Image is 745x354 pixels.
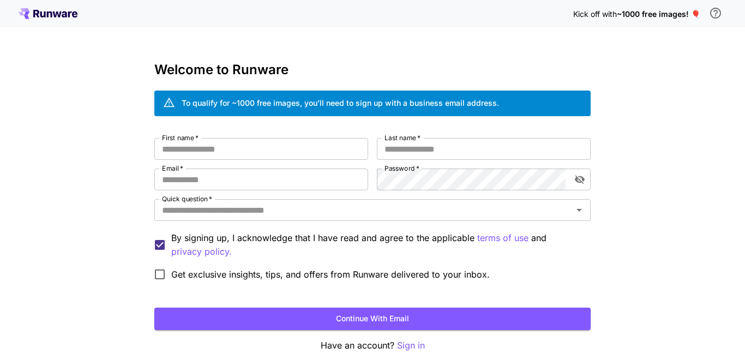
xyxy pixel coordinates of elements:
[171,245,232,259] button: By signing up, I acknowledge that I have read and agree to the applicable terms of use and
[162,164,183,173] label: Email
[570,170,590,189] button: toggle password visibility
[171,231,582,259] p: By signing up, I acknowledge that I have read and agree to the applicable and
[572,202,587,218] button: Open
[705,2,726,24] button: In order to qualify for free credit, you need to sign up with a business email address and click ...
[154,62,591,77] h3: Welcome to Runware
[162,194,212,203] label: Quick question
[162,133,199,142] label: First name
[171,245,232,259] p: privacy policy.
[154,339,591,352] p: Have an account?
[397,339,425,352] button: Sign in
[573,9,617,19] span: Kick off with
[171,268,490,281] span: Get exclusive insights, tips, and offers from Runware delivered to your inbox.
[182,97,499,109] div: To qualify for ~1000 free images, you’ll need to sign up with a business email address.
[154,308,591,330] button: Continue with email
[477,231,528,245] button: By signing up, I acknowledge that I have read and agree to the applicable and privacy policy.
[384,133,420,142] label: Last name
[617,9,700,19] span: ~1000 free images! 🎈
[477,231,528,245] p: terms of use
[384,164,419,173] label: Password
